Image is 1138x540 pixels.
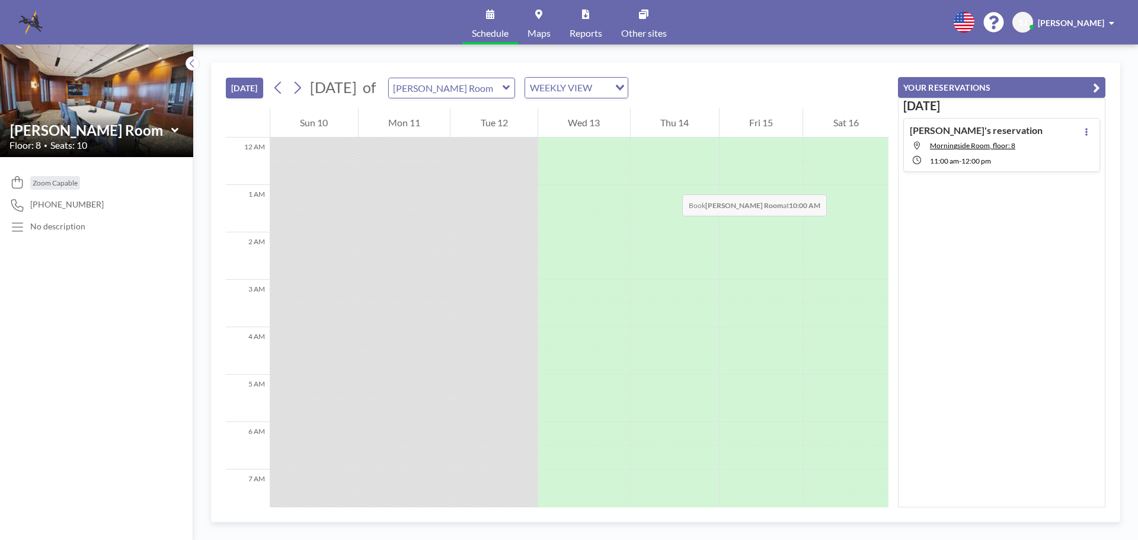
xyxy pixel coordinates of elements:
[226,232,270,280] div: 2 AM
[682,194,827,216] span: Book at
[226,327,270,375] div: 4 AM
[1038,18,1104,28] span: [PERSON_NAME]
[528,80,594,95] span: WEEKLY VIEW
[50,139,87,151] span: Seats: 10
[270,108,358,138] div: Sun 10
[570,28,602,38] span: Reports
[903,98,1100,113] h3: [DATE]
[538,108,630,138] div: Wed 13
[472,28,509,38] span: Schedule
[930,156,959,165] span: 11:00 AM
[226,375,270,422] div: 5 AM
[226,280,270,327] div: 3 AM
[450,108,538,138] div: Tue 12
[1019,17,1027,28] span: SJ
[631,108,719,138] div: Thu 14
[363,78,376,97] span: of
[720,108,803,138] div: Fri 15
[959,156,961,165] span: -
[30,199,104,210] span: [PHONE_NUMBER]
[226,185,270,232] div: 1 AM
[803,108,888,138] div: Sat 16
[621,28,667,38] span: Other sites
[910,124,1043,136] h4: [PERSON_NAME]'s reservation
[898,77,1105,98] button: YOUR RESERVATIONS
[705,201,783,210] b: [PERSON_NAME] Room
[30,221,85,232] div: No description
[359,108,450,138] div: Mon 11
[226,138,270,185] div: 12 AM
[961,156,991,165] span: 12:00 PM
[19,11,43,34] img: organization-logo
[226,422,270,469] div: 6 AM
[930,141,1015,150] span: Morningside Room, floor: 8
[10,122,171,139] input: Currie Room
[226,469,270,517] div: 7 AM
[596,80,608,95] input: Search for option
[389,78,503,98] input: Currie Room
[310,78,357,96] span: [DATE]
[525,78,628,98] div: Search for option
[528,28,551,38] span: Maps
[226,78,263,98] button: [DATE]
[33,178,78,187] span: Zoom Capable
[789,201,820,210] b: 10:00 AM
[44,142,47,149] span: •
[9,139,41,151] span: Floor: 8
